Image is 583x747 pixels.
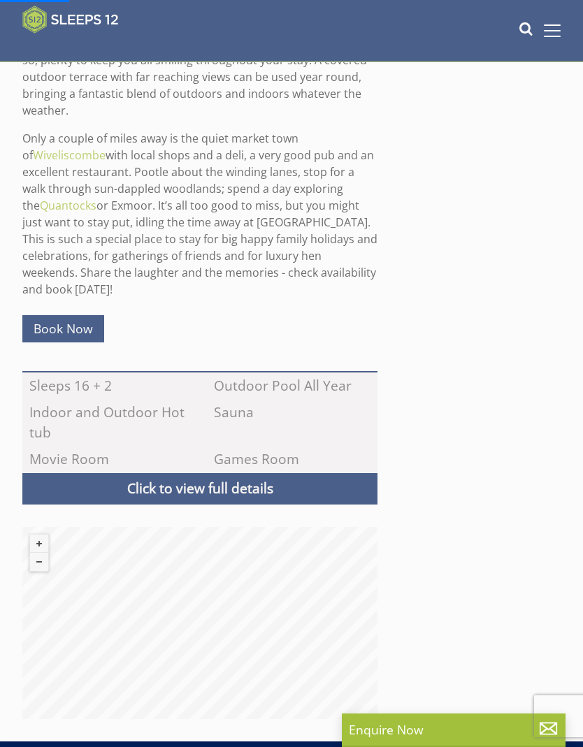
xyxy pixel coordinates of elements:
a: Click to view full details [22,473,377,505]
li: Sauna [207,399,377,446]
li: Games Room [207,447,377,473]
li: Outdoor Pool All Year [207,372,377,399]
button: Zoom out [30,553,48,571]
button: Zoom in [30,535,48,553]
iframe: Customer reviews powered by Trustpilot [15,42,162,54]
a: Wiveliscombe [33,147,106,163]
a: Book Now [22,315,104,342]
li: Indoor and Outdoor Hot tub [22,399,193,446]
img: Sleeps 12 [22,6,119,34]
canvas: Map [22,527,377,719]
li: Movie Room [22,447,193,473]
a: Quantocks [40,198,96,213]
p: Enquire Now [349,720,559,739]
li: Sleeps 16 + 2 [22,372,193,399]
p: Only a couple of miles away is the quiet market town of with local shops and a deli, a very good ... [22,130,377,298]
